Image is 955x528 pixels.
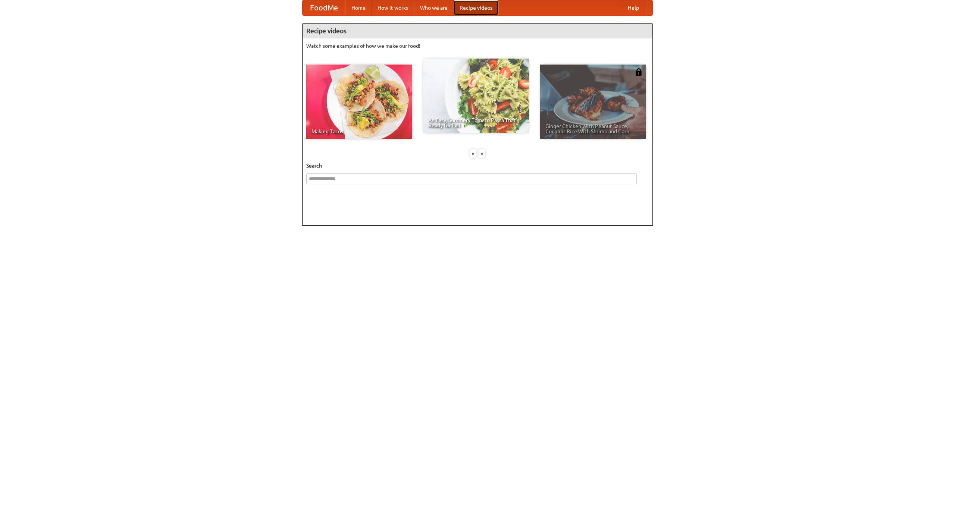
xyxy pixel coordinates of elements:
a: Home [345,0,372,15]
a: Who we are [414,0,454,15]
img: 483408.png [635,68,642,76]
span: Making Tacos [311,129,407,134]
h5: Search [306,162,649,169]
a: Help [622,0,645,15]
p: Watch some examples of how we make our food! [306,42,649,50]
h4: Recipe videos [303,24,652,38]
div: » [479,149,485,158]
div: « [470,149,476,158]
a: How it works [372,0,414,15]
span: An Easy, Summery Tomato Pasta That's Ready for Fall [428,118,524,128]
a: Making Tacos [306,65,412,139]
a: Recipe videos [454,0,498,15]
a: FoodMe [303,0,345,15]
a: An Easy, Summery Tomato Pasta That's Ready for Fall [423,59,529,133]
